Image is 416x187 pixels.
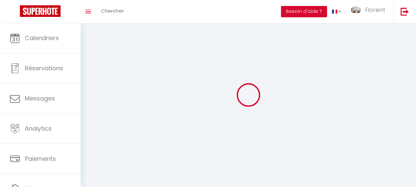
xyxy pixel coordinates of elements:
span: Chercher [101,7,124,14]
button: Besoin d'aide ? [281,6,327,17]
span: Paiements [25,155,56,163]
img: Super Booking [20,5,61,17]
span: Réservations [25,64,63,72]
img: ... [351,7,361,13]
img: logout [400,7,409,16]
span: Calendriers [25,34,59,42]
span: Messages [25,94,55,102]
span: Analytics [25,124,52,133]
span: Florent [365,6,385,14]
